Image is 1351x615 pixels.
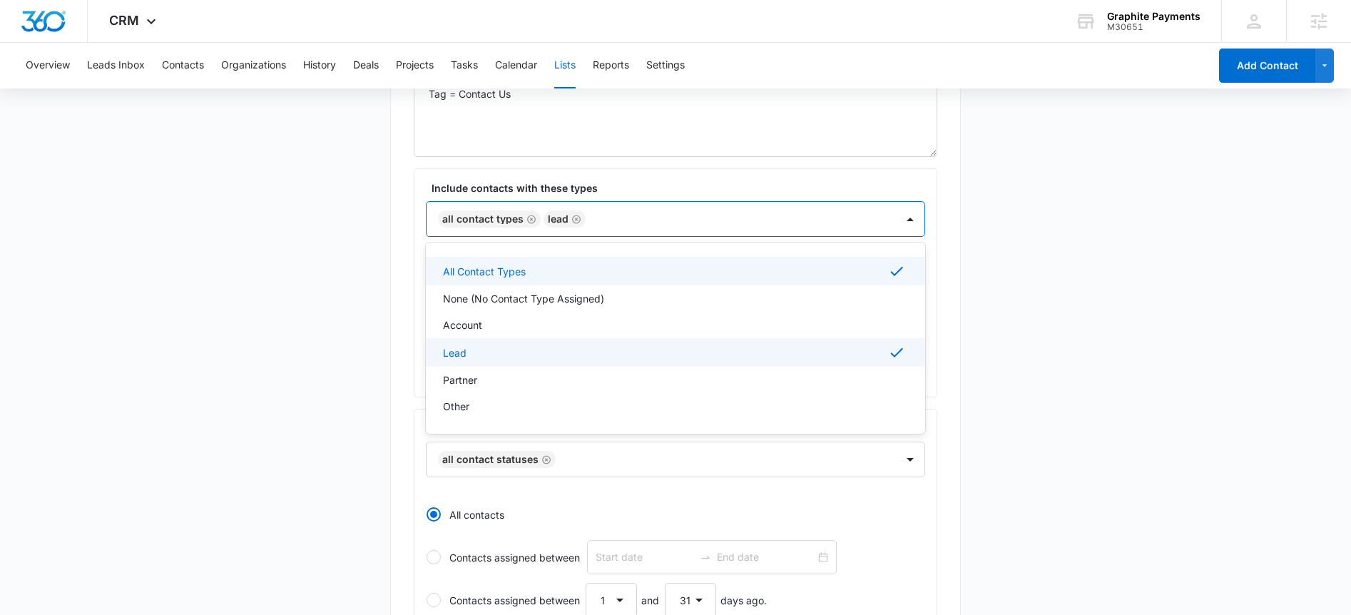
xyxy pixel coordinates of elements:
input: Contacts assigned between [596,549,694,565]
button: Calendar [495,43,537,88]
button: Contacts [162,43,204,88]
button: Organizations [221,43,286,88]
p: None (No Contact Type Assigned) [443,291,604,306]
button: History [303,43,336,88]
div: All Contact Statuses [442,454,539,464]
button: Lists [554,43,576,88]
span: swap-right [700,552,711,563]
div: Remove Lead [569,214,581,224]
p: Partner [443,372,477,387]
label: All contacts [426,497,925,532]
button: Tasks [451,43,478,88]
p: All Contact Types [443,264,526,279]
div: Remove All Contact Statuses [539,454,551,464]
div: All Contact Types [442,214,524,224]
input: Contacts assigned between [717,549,815,565]
textarea: Tag = Contact Us [414,76,937,157]
p: Account [443,317,482,332]
div: account id [1107,22,1200,32]
button: Deals [353,43,379,88]
div: Remove All Contact Types [524,214,536,224]
div: Lead [548,214,569,224]
label: Include contacts with these types [432,181,931,195]
button: Overview [26,43,70,88]
span: to [700,552,711,563]
button: Add Contact [1219,49,1315,83]
button: Leads Inbox [87,43,145,88]
span: CRM [109,13,139,28]
label: Contacts assigned between [426,540,925,574]
div: account name [1107,11,1200,22]
button: Reports [593,43,629,88]
p: Lead [443,345,467,360]
button: Projects [396,43,434,88]
button: Settings [646,43,685,88]
p: Other [443,399,469,414]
